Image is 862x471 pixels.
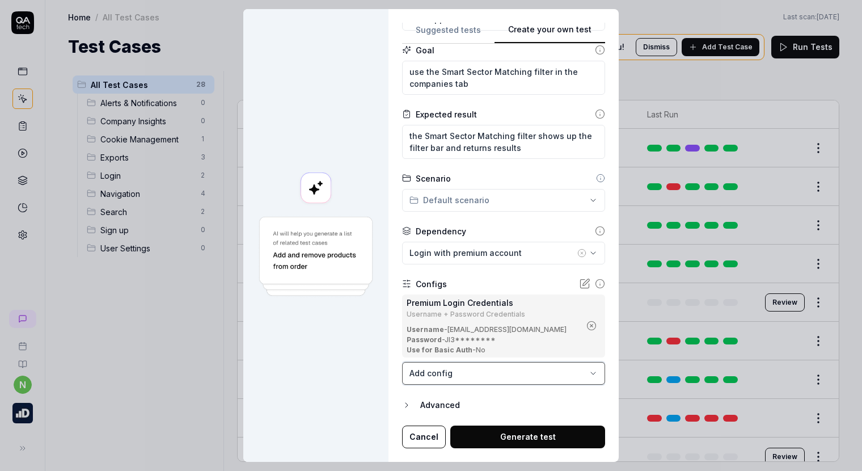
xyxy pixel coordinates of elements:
[402,23,495,44] button: Suggested tests
[416,44,434,56] div: Goal
[416,278,447,290] div: Configs
[402,189,605,212] button: Default scenario
[402,242,605,264] button: Login with premium account
[407,335,442,344] b: Password
[416,173,451,184] div: Scenario
[450,426,605,448] button: Generate test
[407,325,580,335] div: - [EMAIL_ADDRESS][DOMAIN_NAME]
[407,297,580,309] div: Premium Login Credentials
[407,311,580,318] div: Username + Password Credentials
[409,247,575,259] div: Login with premium account
[409,194,489,206] div: Default scenario
[257,215,375,298] img: Generate a test using AI
[407,346,472,354] b: Use for Basic Auth
[495,23,605,44] button: Create your own test
[402,426,446,448] button: Cancel
[416,225,466,237] div: Dependency
[420,398,605,412] div: Advanced
[407,325,444,334] b: Username
[407,345,580,355] div: - No
[402,398,605,412] button: Advanced
[416,108,477,120] div: Expected result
